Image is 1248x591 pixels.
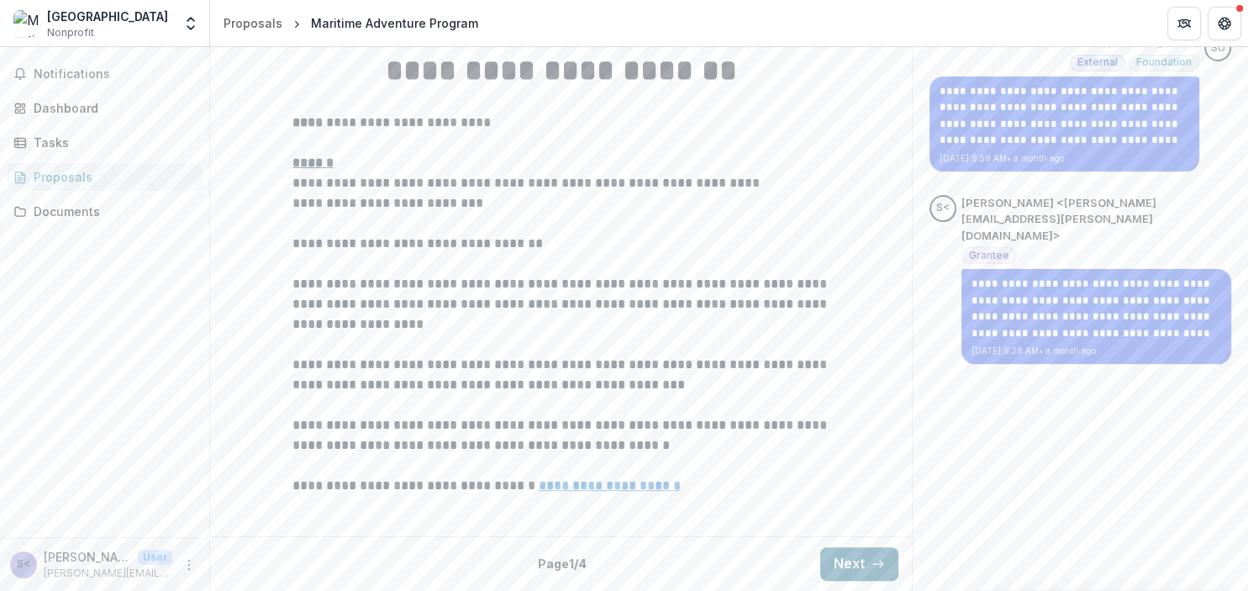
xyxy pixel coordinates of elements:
[940,152,1189,165] p: [DATE] 9:59 AM • a month ago
[44,566,172,581] p: [PERSON_NAME][EMAIL_ADDRESS][PERSON_NAME][DOMAIN_NAME]
[34,203,189,220] div: Documents
[13,10,40,37] img: Mystic Seaport Museum
[1211,43,1225,54] div: Scott Umbel
[224,14,282,32] div: Proposals
[47,8,168,25] div: [GEOGRAPHIC_DATA]
[972,345,1221,357] p: [DATE] 9:28 AM • a month ago
[1136,56,1192,68] span: Foundation
[961,195,1231,245] p: [PERSON_NAME] <[PERSON_NAME][EMAIL_ADDRESS][PERSON_NAME][DOMAIN_NAME]>
[1167,7,1201,40] button: Partners
[217,11,485,35] nav: breadcrumb
[34,99,189,117] div: Dashboard
[1208,7,1241,40] button: Get Help
[17,559,30,570] div: Sarah Cahill <sarah.cahill@mysticseaport.org>
[179,555,199,575] button: More
[7,94,203,122] a: Dashboard
[217,11,289,35] a: Proposals
[34,67,196,82] span: Notifications
[179,7,203,40] button: Open entity switcher
[7,163,203,191] a: Proposals
[47,25,94,40] span: Nonprofit
[936,203,950,214] div: Sarah Cahill <sarah.cahill@mysticseaport.org>
[138,550,172,565] p: User
[7,61,203,87] button: Notifications
[820,547,898,581] button: Next
[7,198,203,225] a: Documents
[1077,56,1118,68] span: External
[34,134,189,151] div: Tasks
[7,129,203,156] a: Tasks
[969,250,1009,261] span: Grantee
[34,168,189,186] div: Proposals
[311,14,478,32] div: Maritime Adventure Program
[538,555,587,573] p: Page 1 / 4
[44,548,131,566] p: [PERSON_NAME] <[PERSON_NAME][EMAIL_ADDRESS][PERSON_NAME][DOMAIN_NAME]>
